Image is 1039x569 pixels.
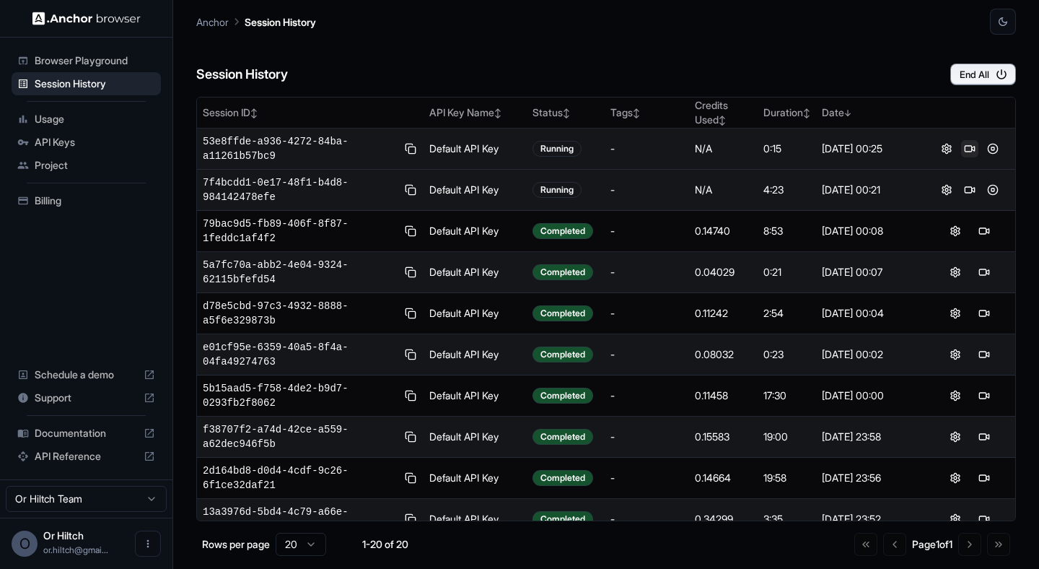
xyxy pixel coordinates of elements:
div: Page 1 of 1 [912,537,952,552]
span: Session History [35,77,155,91]
div: - [610,183,683,197]
span: Usage [35,112,155,126]
div: Running [532,141,582,157]
span: Browser Playground [35,53,155,68]
div: Tags [610,105,683,120]
div: 0.15583 [695,430,752,444]
img: Anchor Logo [32,12,141,25]
div: N/A [695,142,752,156]
div: Completed [532,470,593,486]
td: Default API Key [424,334,527,375]
div: [DATE] 00:21 [822,183,919,197]
div: 0.04029 [695,265,752,279]
div: [DATE] 00:04 [822,306,919,321]
span: Project [35,158,155,173]
td: Default API Key [424,211,527,252]
div: 0.34299 [695,512,752,526]
span: ↕ [719,115,726,126]
div: [DATE] 00:02 [822,347,919,362]
div: Completed [532,223,593,239]
div: Support [12,386,161,409]
span: d78e5cbd-97c3-4932-8888-a5f6e329873b [203,299,397,328]
div: 0:15 [763,142,810,156]
div: 0.14664 [695,471,752,485]
span: Or Hiltch [43,529,84,542]
div: 0.08032 [695,347,752,362]
div: API Reference [12,445,161,468]
div: 0:23 [763,347,810,362]
div: - [610,142,683,156]
span: Schedule a demo [35,368,138,382]
div: Date [822,105,919,120]
span: ↕ [563,108,570,118]
h6: Session History [196,64,288,85]
span: ↕ [250,108,258,118]
div: Completed [532,347,593,362]
div: - [610,388,683,403]
div: Running [532,182,582,198]
td: Default API Key [424,458,527,499]
div: API Keys [12,131,161,154]
div: Completed [532,388,593,404]
td: Default API Key [424,499,527,540]
span: Support [35,391,138,405]
div: [DATE] 23:56 [822,471,919,485]
button: Open menu [135,531,161,557]
p: Session History [245,14,316,30]
div: Billing [12,189,161,212]
div: 0:21 [763,265,810,279]
span: ↕ [803,108,810,118]
div: Duration [763,105,810,120]
div: [DATE] 23:58 [822,430,919,444]
div: 8:53 [763,224,810,238]
div: [DATE] 00:25 [822,142,919,156]
div: Completed [532,511,593,527]
span: e01cf95e-6359-40a5-8f4a-04fa49274763 [203,340,397,369]
div: - [610,471,683,485]
div: [DATE] 00:07 [822,265,919,279]
td: Default API Key [424,293,527,334]
div: Project [12,154,161,177]
td: Default API Key [424,252,527,293]
div: O [12,531,38,557]
p: Rows per page [202,537,270,552]
div: 2:54 [763,306,810,321]
div: 19:00 [763,430,810,444]
td: Default API Key [424,375,527,417]
div: Documentation [12,422,161,445]
div: - [610,430,683,444]
div: Session History [12,72,161,95]
div: Completed [532,305,593,321]
div: - [610,512,683,526]
div: - [610,347,683,362]
div: 1-20 of 20 [349,537,421,552]
p: Anchor [196,14,229,30]
div: 0.11458 [695,388,752,403]
div: 0.14740 [695,224,752,238]
span: or.hiltch@gmail.com [43,544,108,555]
span: Documentation [35,426,138,440]
div: 3:35 [763,512,810,526]
td: Default API Key [424,170,527,211]
div: [DATE] 00:00 [822,388,919,403]
div: 17:30 [763,388,810,403]
span: 2d164bd8-d0d4-4cdf-9c26-6f1ce32daf21 [203,464,397,492]
div: Status [532,105,599,120]
span: ↕ [633,108,640,118]
div: - [610,265,683,279]
div: - [610,306,683,321]
button: End All [950,64,1016,85]
div: Usage [12,108,161,131]
span: API Keys [35,135,155,149]
span: API Reference [35,449,138,464]
div: API Key Name [429,105,521,120]
span: 53e8ffde-a936-4272-84ba-a11261b57bc9 [203,134,397,163]
div: N/A [695,183,752,197]
div: Completed [532,264,593,280]
div: [DATE] 00:08 [822,224,919,238]
div: Schedule a demo [12,363,161,386]
div: Browser Playground [12,49,161,72]
span: ↓ [844,108,851,118]
div: - [610,224,683,238]
div: Session ID [203,105,418,120]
